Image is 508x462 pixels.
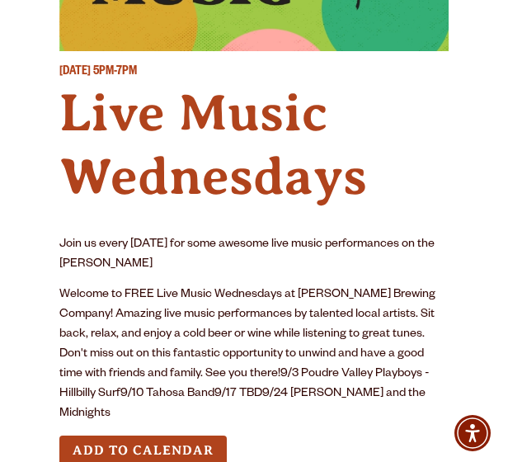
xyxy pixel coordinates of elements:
[59,82,449,209] h4: Live Music Wednesdays
[454,415,491,451] div: Accessibility Menu
[59,66,91,79] span: [DATE]
[59,235,449,275] p: Join us every [DATE] for some awesome live music performances on the [PERSON_NAME]
[59,285,449,424] p: Welcome to FREE Live Music Wednesdays at [PERSON_NAME] Brewing Company! Amazing live music perfor...
[93,66,137,79] span: 5PM-7PM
